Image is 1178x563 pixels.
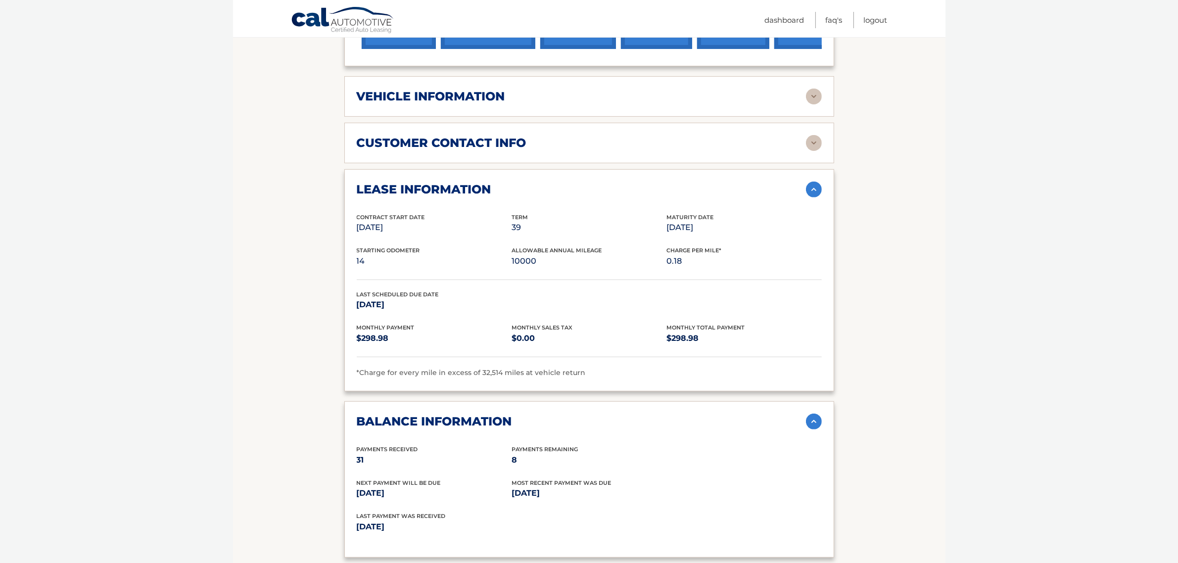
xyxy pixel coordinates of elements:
img: accordion-active.svg [806,414,822,429]
span: Charge Per Mile* [666,247,721,254]
p: $0.00 [512,331,666,345]
span: Next Payment will be due [357,479,441,486]
h2: customer contact info [357,136,526,150]
p: [DATE] [357,520,589,534]
img: accordion-active.svg [806,182,822,197]
p: 10000 [512,254,666,268]
p: $298.98 [666,331,821,345]
span: Monthly Sales Tax [512,324,572,331]
span: Last Scheduled Due Date [357,291,439,298]
a: Logout [864,12,888,28]
span: Allowable Annual Mileage [512,247,602,254]
p: 39 [512,221,666,235]
span: *Charge for every mile in excess of 32,514 miles at vehicle return [357,368,586,377]
img: accordion-rest.svg [806,135,822,151]
a: Dashboard [765,12,804,28]
span: Contract Start Date [357,214,425,221]
h2: lease information [357,182,491,197]
span: Monthly Total Payment [666,324,745,331]
h2: vehicle information [357,89,505,104]
p: [DATE] [357,221,512,235]
p: [DATE] [666,221,821,235]
h2: balance information [357,414,512,429]
p: [DATE] [357,486,512,500]
span: Most Recent Payment Was Due [512,479,611,486]
span: Starting Odometer [357,247,420,254]
p: 14 [357,254,512,268]
span: Maturity Date [666,214,713,221]
span: Payments Remaining [512,446,578,453]
a: FAQ's [826,12,843,28]
p: 0.18 [666,254,821,268]
p: [DATE] [512,486,666,500]
p: 31 [357,453,512,467]
a: Cal Automotive [291,6,395,35]
p: 8 [512,453,666,467]
p: [DATE] [357,298,512,312]
span: Last Payment was received [357,513,446,519]
span: Payments Received [357,446,418,453]
span: Monthly Payment [357,324,415,331]
p: $298.98 [357,331,512,345]
img: accordion-rest.svg [806,89,822,104]
span: Term [512,214,528,221]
